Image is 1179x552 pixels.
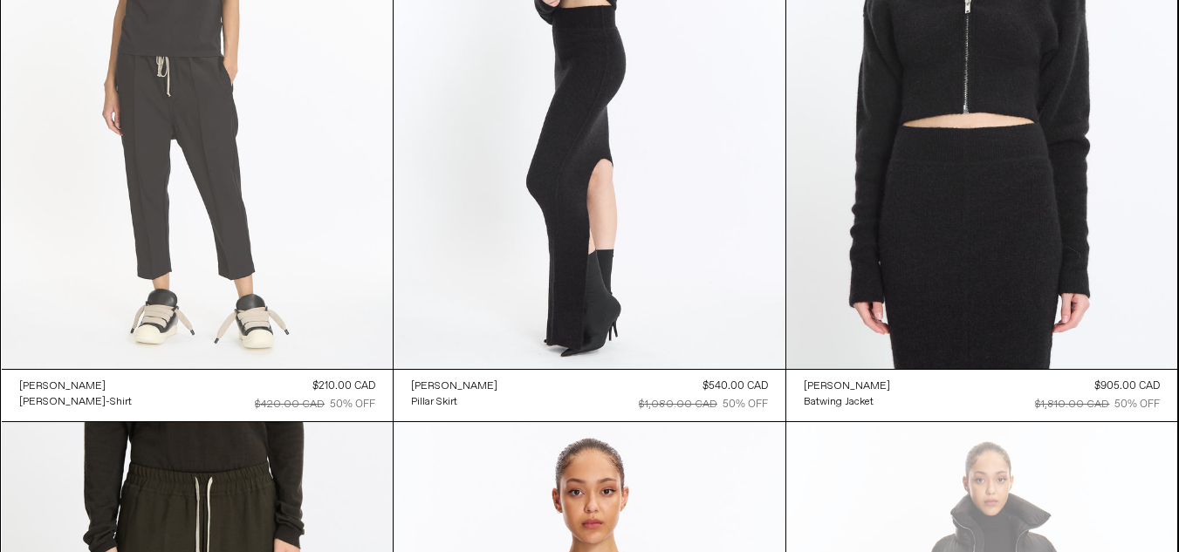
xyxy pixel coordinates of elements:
[703,378,768,394] div: $540.00 CAD
[1035,397,1109,412] div: $1,810.00 CAD
[1094,378,1160,394] div: $905.00 CAD
[723,397,768,412] div: 50% OFF
[19,394,132,410] a: [PERSON_NAME]-Shirt
[19,395,132,410] div: [PERSON_NAME]-Shirt
[411,378,497,394] a: [PERSON_NAME]
[19,379,106,394] div: [PERSON_NAME]
[804,395,874,410] div: Batwing Jacket
[1114,397,1160,412] div: 50% OFF
[804,379,890,394] div: [PERSON_NAME]
[804,394,890,410] a: Batwing Jacket
[639,397,717,412] div: $1,080.00 CAD
[255,397,325,412] div: $420.00 CAD
[411,395,457,410] div: Pillar Skirt
[411,394,497,410] a: Pillar Skirt
[312,378,375,394] div: $210.00 CAD
[804,378,890,394] a: [PERSON_NAME]
[411,379,497,394] div: [PERSON_NAME]
[330,397,375,412] div: 50% OFF
[19,378,132,394] a: [PERSON_NAME]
